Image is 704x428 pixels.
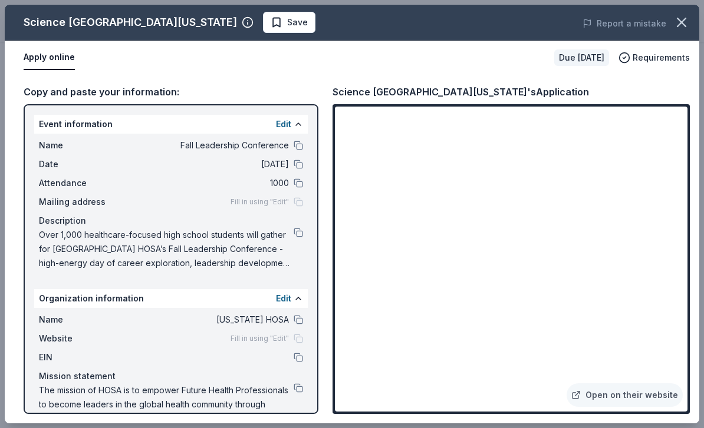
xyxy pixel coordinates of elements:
[554,49,609,66] div: Due [DATE]
[633,51,690,65] span: Requirements
[263,12,315,33] button: Save
[24,13,237,32] div: Science [GEOGRAPHIC_DATA][US_STATE]
[24,84,318,99] div: Copy and paste your information:
[231,197,289,207] span: Fill in using "Edit"
[39,214,303,228] div: Description
[118,138,289,152] span: Fall Leadership Conference
[39,313,118,327] span: Name
[583,16,666,31] button: Report a mistake
[231,334,289,343] span: Fill in using "Edit"
[118,176,289,190] span: 1000
[39,176,118,190] span: Attendance
[39,369,303,383] div: Mission statement
[34,115,308,134] div: Event information
[276,117,291,131] button: Edit
[39,157,118,171] span: Date
[118,157,289,171] span: [DATE]
[39,138,118,152] span: Name
[39,350,118,364] span: EIN
[39,195,118,209] span: Mailing address
[34,289,308,308] div: Organization information
[39,383,294,426] span: The mission of HOSA is to empower Future Health Professionals to become leaders in the global hea...
[333,84,589,99] div: Science [GEOGRAPHIC_DATA][US_STATE]'s Application
[567,383,683,407] a: Open on their website
[118,313,289,327] span: [US_STATE] HOSA
[287,15,308,29] span: Save
[24,45,75,70] button: Apply online
[276,291,291,306] button: Edit
[39,228,294,270] span: Over 1,000 healthcare-focused high school students will gather for [GEOGRAPHIC_DATA] HOSA’s Fall ...
[39,331,118,346] span: Website
[619,51,690,65] button: Requirements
